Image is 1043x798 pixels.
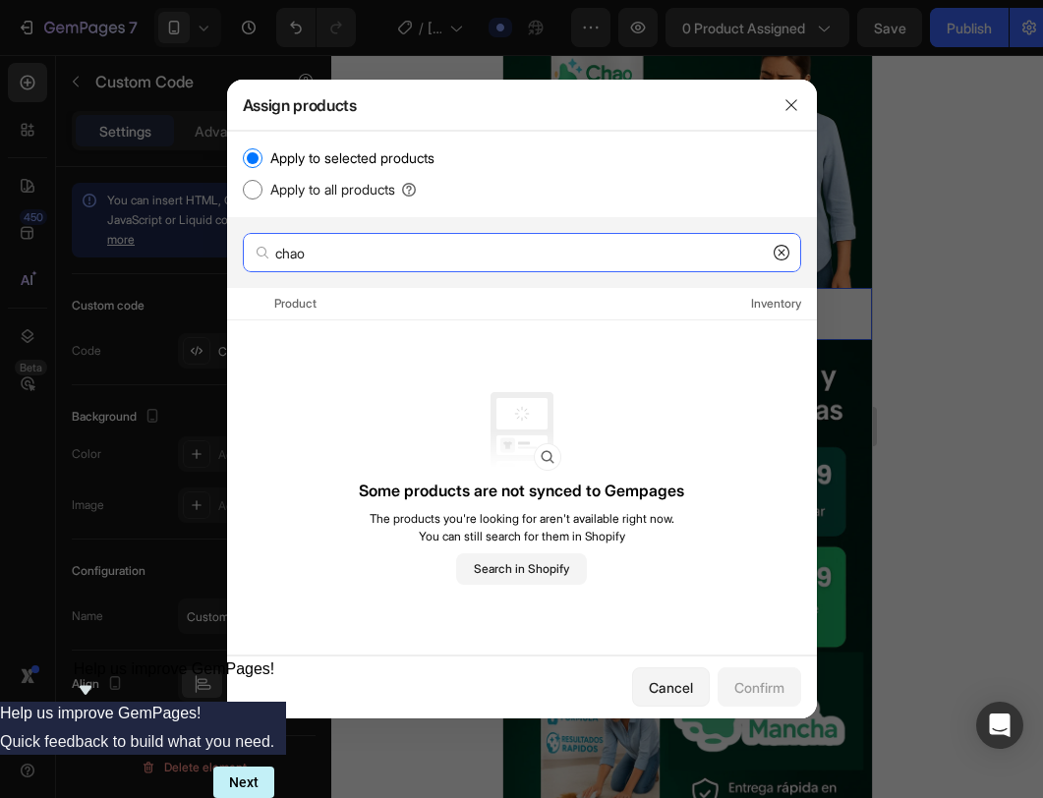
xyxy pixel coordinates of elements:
[359,479,684,502] p: Some products are not synced to Gempages
[25,205,108,223] div: Custom Code
[456,553,587,585] button: Search in Shopify
[751,294,801,313] div: Inventory
[262,178,395,201] label: Apply to all products
[359,510,684,545] p: The products you're looking for aren't available right now. You can still search for them in Shopify
[483,392,561,471] img: empty state illustration
[227,131,817,655] div: />
[632,667,710,707] button: Cancel
[649,677,693,698] div: Cancel
[274,294,317,313] div: Product
[262,146,435,170] label: Apply to selected products
[74,660,275,702] button: Show survey - Help us improve GemPages!
[74,660,275,677] span: Help us improve GemPages!
[976,702,1023,749] div: Open Intercom Messenger
[718,667,801,707] button: Confirm
[243,233,801,272] input: Search products
[474,560,569,578] span: Search in Shopify
[734,677,784,698] div: Confirm
[227,80,766,131] div: Assign products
